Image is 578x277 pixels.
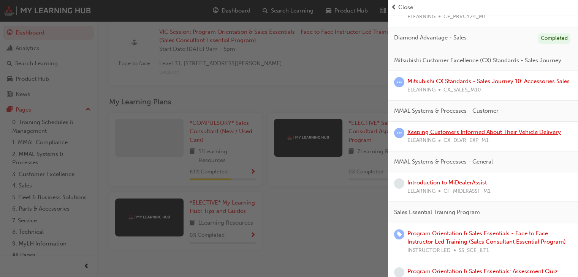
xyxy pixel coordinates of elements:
a: Program Orientation & Sales Essentials - Face to Face Instructor Led Training (Sales Consultant E... [407,230,566,246]
span: ELEARNING [407,187,435,196]
div: Completed [538,33,570,44]
span: ELEARNING [407,13,435,21]
span: Close [398,3,413,12]
span: learningRecordVerb_ATTEMPT-icon [394,77,404,87]
span: ELEARNING [407,86,435,94]
span: Diamond Advantage - Sales [394,33,467,42]
span: INSTRUCTOR LED [407,246,451,255]
span: CX_DLVR_EXP_M1 [443,136,489,145]
span: prev-icon [391,3,397,12]
span: MMAL Systems & Processes - Customer [394,107,499,115]
a: Mitsubishi CX Standards - Sales Journey 10: Accessories Sales [407,78,570,85]
span: learningRecordVerb_NONE-icon [394,178,404,189]
span: Mitsubishi Customer Excellence (CX) Standards - Sales Journey [394,56,561,65]
a: Introduction to MiDealerAssist [407,179,487,186]
span: SS_SCE_ILT1 [459,246,489,255]
span: Sales Essential Training Program [394,208,480,217]
button: prev-iconClose [391,3,575,12]
span: learningRecordVerb_ENROLL-icon [394,229,404,239]
span: learningRecordVerb_ATTEMPT-icon [394,128,404,138]
span: CF_PRVCY24_M1 [443,13,486,21]
span: CF_MIDLRASST_M1 [443,187,491,196]
span: MMAL Systems & Processes - General [394,157,493,166]
span: CX_SALES_M10 [443,86,481,94]
span: ELEARNING [407,136,435,145]
a: Keeping Customers Informed About Their Vehicle Delivery [407,129,561,135]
